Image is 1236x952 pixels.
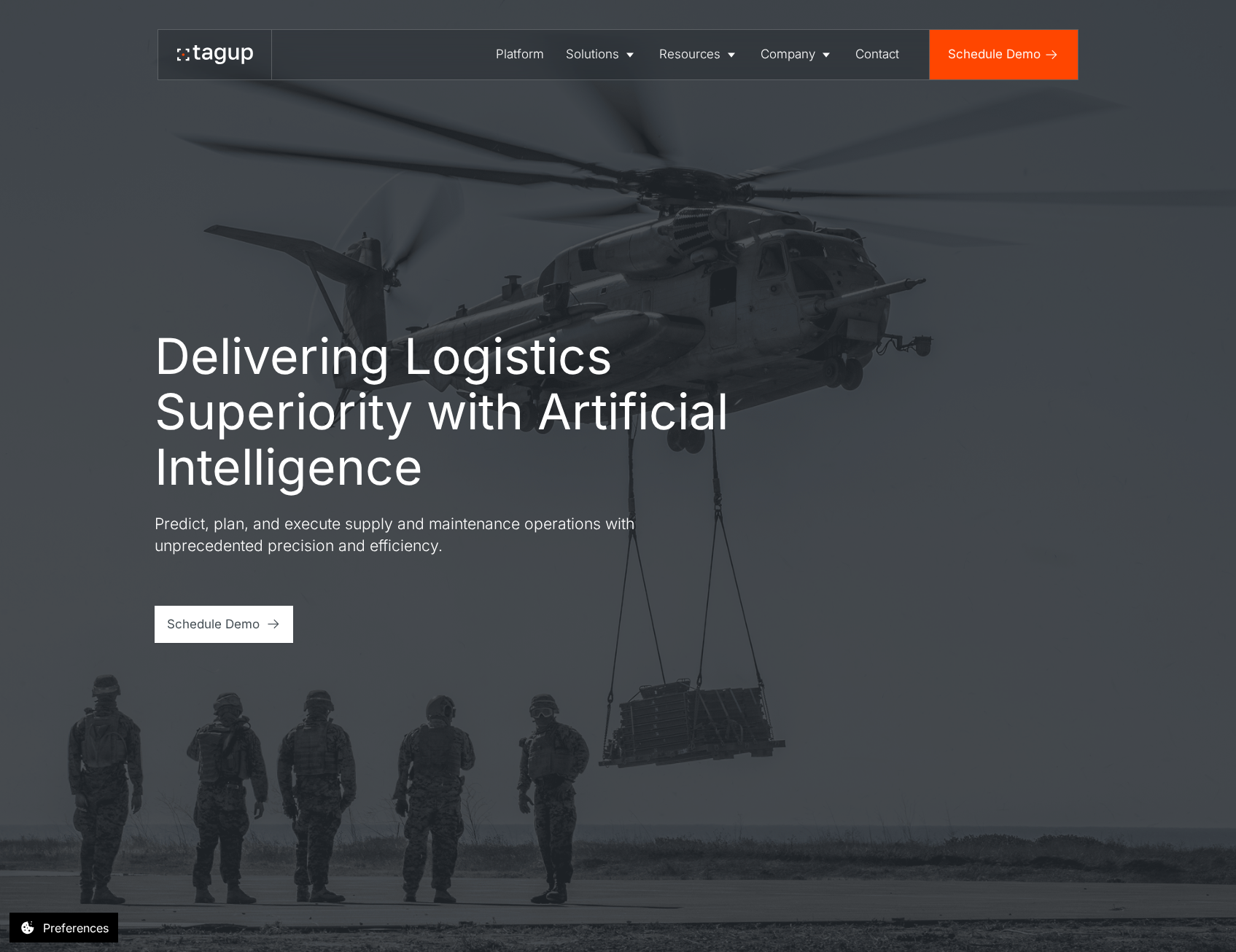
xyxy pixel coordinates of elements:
a: Resources [648,30,750,79]
a: Schedule Demo [155,606,294,643]
h1: Delivering Logistics Superiority with Artificial Intelligence [155,328,767,495]
a: Solutions [555,30,648,79]
div: Preferences [43,919,109,937]
div: Schedule Demo [948,45,1041,63]
a: Contact [845,30,911,79]
div: Schedule Demo [167,615,260,633]
div: Solutions [566,45,619,63]
a: Company [750,30,844,79]
div: Platform [496,45,544,63]
p: Predict, plan, and execute supply and maintenance operations with unprecedented precision and eff... [155,513,680,556]
div: Resources [659,45,720,63]
a: Platform [486,30,556,79]
div: Contact [855,45,899,63]
div: Company [761,45,815,63]
a: Schedule Demo [930,30,1078,79]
